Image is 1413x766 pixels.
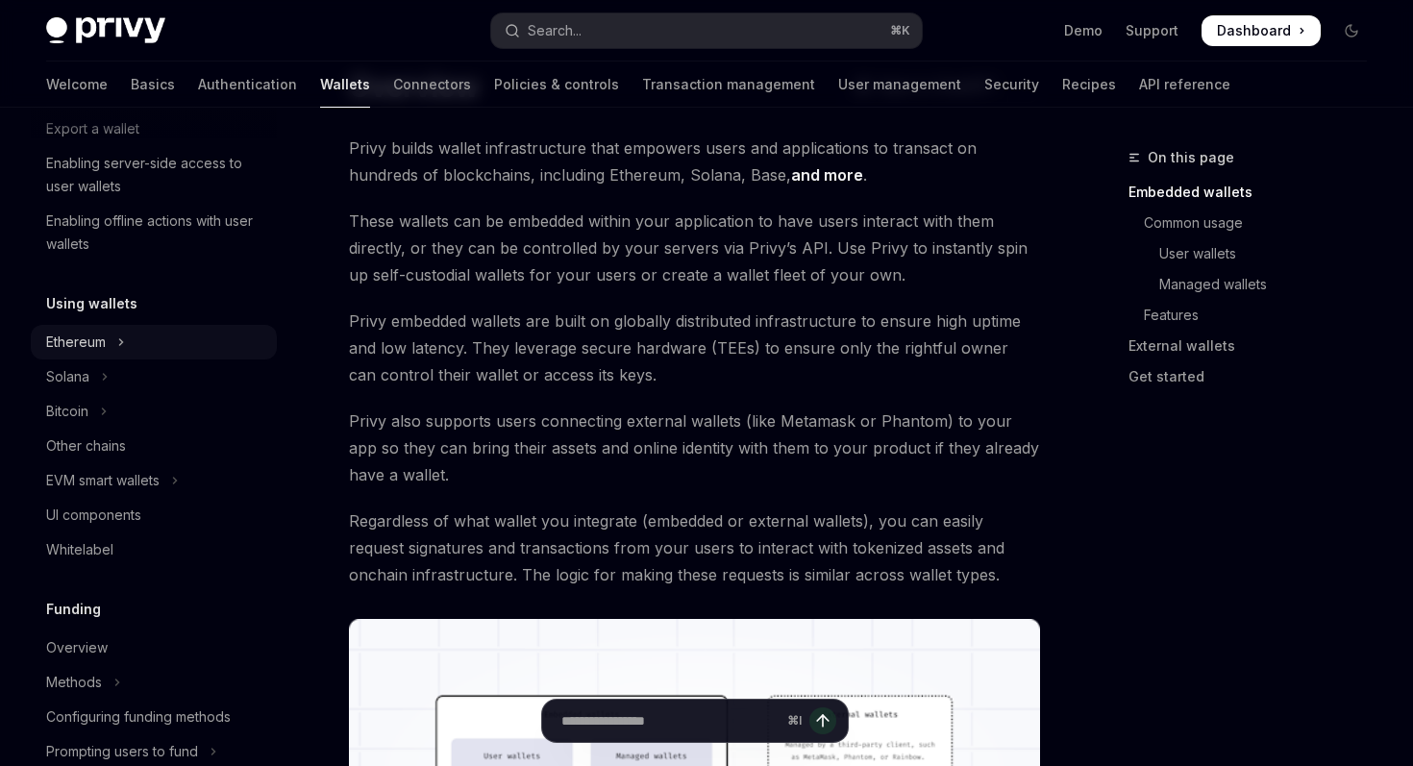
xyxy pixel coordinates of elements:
button: Toggle Bitcoin section [31,394,277,429]
a: Managed wallets [1128,269,1382,300]
div: UI components [46,504,141,527]
div: Methods [46,671,102,694]
button: Toggle Ethereum section [31,325,277,359]
div: Bitcoin [46,400,88,423]
button: Toggle dark mode [1336,15,1367,46]
a: and more [791,165,863,185]
button: Toggle EVM smart wallets section [31,463,277,498]
div: Prompting users to fund [46,740,198,763]
button: Open search [491,13,921,48]
button: Toggle Solana section [31,359,277,394]
a: Configuring funding methods [31,700,277,734]
a: Security [984,62,1039,108]
div: Configuring funding methods [46,705,231,729]
input: Ask a question... [561,700,780,742]
span: ⌘ K [890,23,910,38]
a: Get started [1128,361,1382,392]
a: External wallets [1128,331,1382,361]
button: Toggle Methods section [31,665,277,700]
div: Whitelabel [46,538,113,561]
div: Other chains [46,434,126,457]
div: Ethereum [46,331,106,354]
a: Common usage [1128,208,1382,238]
a: Whitelabel [31,532,277,567]
img: dark logo [46,17,165,44]
div: Enabling offline actions with user wallets [46,210,265,256]
a: Other chains [31,429,277,463]
span: Privy also supports users connecting external wallets (like Metamask or Phantom) to your app so t... [349,408,1040,488]
div: Solana [46,365,89,388]
a: Enabling server-side access to user wallets [31,146,277,204]
a: Transaction management [642,62,815,108]
a: Embedded wallets [1128,177,1382,208]
a: Wallets [320,62,370,108]
span: Privy builds wallet infrastructure that empowers users and applications to transact on hundreds o... [349,135,1040,188]
span: Regardless of what wallet you integrate (embedded or external wallets), you can easily request si... [349,507,1040,588]
a: User wallets [1128,238,1382,269]
a: Basics [131,62,175,108]
span: On this page [1148,146,1234,169]
span: These wallets can be embedded within your application to have users interact with them directly, ... [349,208,1040,288]
h5: Funding [46,598,101,621]
a: Enabling offline actions with user wallets [31,204,277,261]
h5: Using wallets [46,292,137,315]
a: User management [838,62,961,108]
div: Overview [46,636,108,659]
span: Privy embedded wallets are built on globally distributed infrastructure to ensure high uptime and... [349,308,1040,388]
button: Send message [809,707,836,734]
a: UI components [31,498,277,532]
a: Authentication [198,62,297,108]
div: Search... [528,19,582,42]
a: API reference [1139,62,1230,108]
div: Enabling server-side access to user wallets [46,152,265,198]
a: Overview [31,630,277,665]
a: Welcome [46,62,108,108]
span: Dashboard [1217,21,1291,40]
a: Support [1126,21,1178,40]
a: Recipes [1062,62,1116,108]
a: Policies & controls [494,62,619,108]
a: Demo [1064,21,1103,40]
a: Features [1128,300,1382,331]
div: EVM smart wallets [46,469,160,492]
a: Dashboard [1202,15,1321,46]
a: Connectors [393,62,471,108]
